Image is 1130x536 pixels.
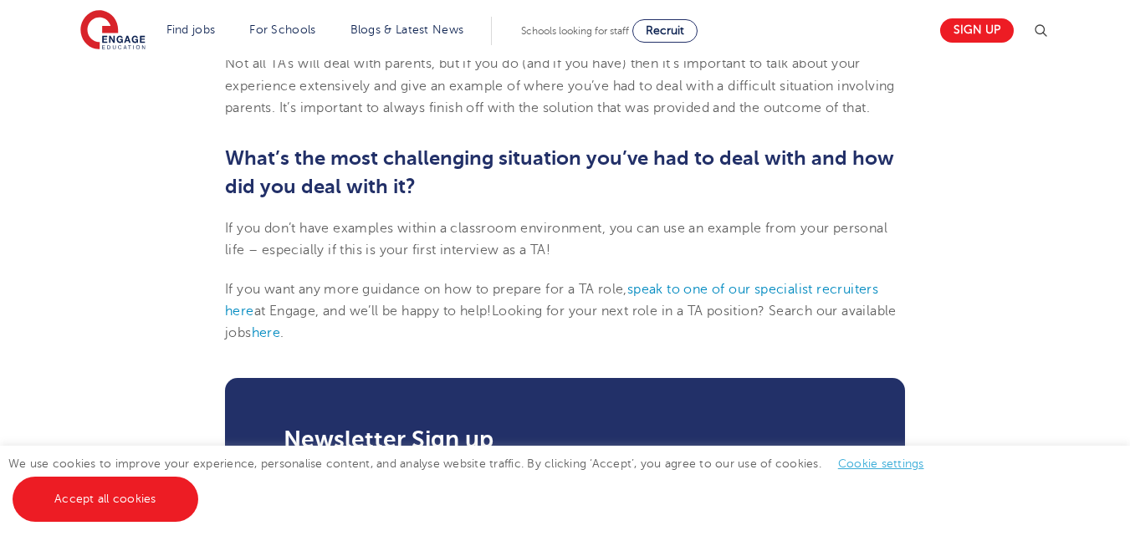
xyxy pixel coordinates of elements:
img: Engage Education [80,10,146,52]
a: Sign up [940,18,1014,43]
a: here [252,325,281,340]
span: . [280,325,284,340]
h3: Newsletter Sign up [284,428,846,452]
a: Accept all cookies [13,477,198,522]
a: Recruit [632,19,698,43]
span: We use cookies to improve your experience, personalise content, and analyse website traffic. By c... [8,457,941,505]
a: Cookie settings [838,457,924,470]
span: Looking for your next role in a TA position? Search our available jobs [225,304,897,340]
span: If you don’t have examples within a classroom environment, you can use an example from your perso... [225,221,887,258]
span: Not all TA’s will deal with parents, but if you do (and if you have) then it’s important to talk ... [225,56,895,115]
a: Find jobs [166,23,216,36]
span: If you want any more guidance on how to prepare for a TA role, at Engage, and we’ll be happy to h... [225,282,878,319]
a: Blogs & Latest News [350,23,464,36]
b: What’s the most challenging situation you’ve had to deal with and how did you deal with it? [225,146,894,198]
span: Recruit [646,24,684,37]
span: Schools looking for staff [521,25,629,37]
a: For Schools [249,23,315,36]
